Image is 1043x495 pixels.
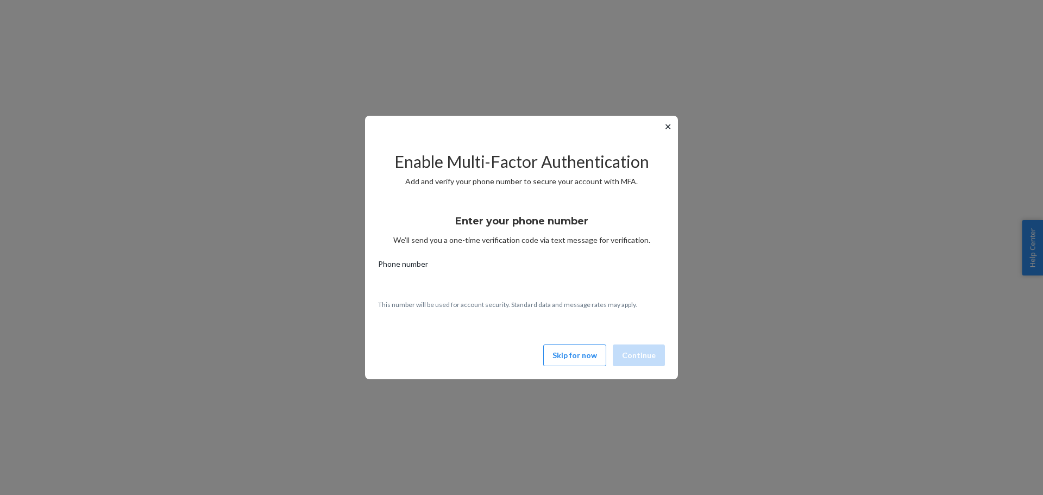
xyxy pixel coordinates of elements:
[455,214,588,228] h3: Enter your phone number
[378,300,665,309] p: This number will be used for account security. Standard data and message rates may apply.
[613,344,665,366] button: Continue
[378,153,665,171] h2: Enable Multi-Factor Authentication
[543,344,606,366] button: Skip for now
[662,120,674,133] button: ✕
[378,259,428,274] span: Phone number
[378,205,665,246] div: We’ll send you a one-time verification code via text message for verification.
[378,176,665,187] p: Add and verify your phone number to secure your account with MFA.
